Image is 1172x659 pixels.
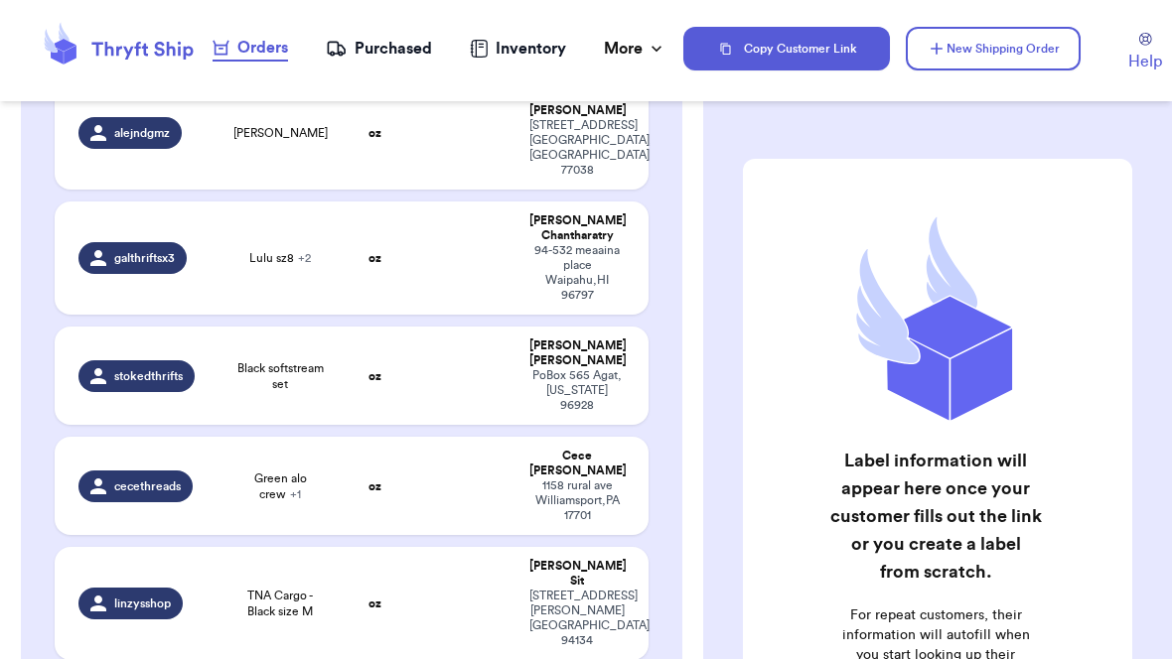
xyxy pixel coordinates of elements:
[1128,50,1162,73] span: Help
[290,488,301,500] span: + 1
[529,213,624,243] div: [PERSON_NAME] Chantharatry
[529,88,624,118] div: [PERSON_NAME] [PERSON_NAME]
[529,368,624,413] div: PoBox 565 Agat , [US_STATE] 96928
[368,252,381,264] strong: oz
[368,480,381,492] strong: oz
[326,37,432,61] a: Purchased
[114,595,171,611] span: linzysshop
[529,243,624,303] div: 94-532 meaaina place Waipahu , HI 96797
[470,37,566,61] a: Inventory
[529,559,624,589] div: [PERSON_NAME] Sit
[249,250,311,266] span: Lulu sz8
[529,478,624,523] div: 1158 rural ave Williamsport , PA 17701
[368,597,381,609] strong: oz
[1128,33,1162,73] a: Help
[213,36,288,60] div: Orders
[233,360,329,392] span: Black softstream set
[604,37,666,61] div: More
[683,27,890,70] button: Copy Customer Link
[114,250,175,266] span: galthriftsx3
[114,368,183,384] span: stokedthrifts
[114,125,170,141] span: alejndgmz
[529,449,624,478] div: Cece [PERSON_NAME]
[368,127,381,139] strong: oz
[233,125,328,141] span: [PERSON_NAME]
[829,447,1042,586] h2: Label information will appear here once your customer fills out the link or you create a label fr...
[233,470,329,502] span: Green alo crew
[233,588,329,619] span: TNA Cargo - Black size M
[213,36,288,62] a: Orders
[906,27,1081,70] button: New Shipping Order
[529,338,624,368] div: [PERSON_NAME] [PERSON_NAME]
[529,118,624,178] div: [STREET_ADDRESS] [GEOGRAPHIC_DATA] , [GEOGRAPHIC_DATA] 77038
[114,478,181,494] span: cecethreads
[529,589,624,648] div: [STREET_ADDRESS][PERSON_NAME] [GEOGRAPHIC_DATA] , CA 94134
[298,252,311,264] span: + 2
[368,370,381,382] strong: oz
